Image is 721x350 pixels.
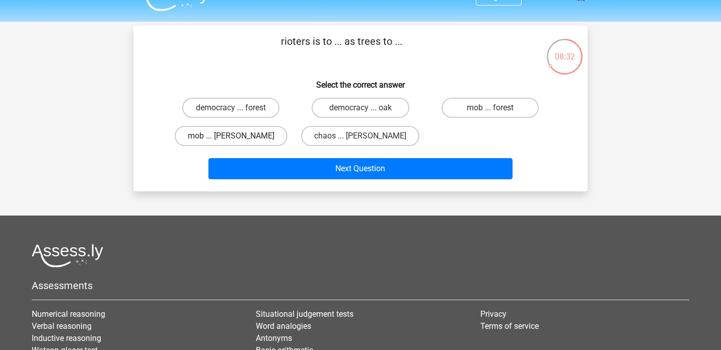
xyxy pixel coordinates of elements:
p: rioters is to ... as trees to ... [150,34,534,64]
label: democracy ... oak [312,98,409,118]
a: Situational judgement tests [256,309,353,319]
a: Inductive reasoning [32,333,101,343]
label: mob ... forest [442,98,539,118]
a: Numerical reasoning [32,309,105,319]
a: Verbal reasoning [32,321,92,331]
button: Next Question [208,158,513,179]
h6: Select the correct answer [150,72,571,90]
h5: Assessments [32,279,689,292]
a: Privacy [480,309,507,319]
a: Word analogies [256,321,311,331]
label: chaos ... [PERSON_NAME] [301,126,419,146]
a: Terms of service [480,321,539,331]
a: Antonyms [256,333,292,343]
label: democracy ... forest [182,98,279,118]
label: mob ... [PERSON_NAME] [175,126,287,146]
img: Assessly logo [32,244,103,267]
div: 08:32 [546,38,584,63]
